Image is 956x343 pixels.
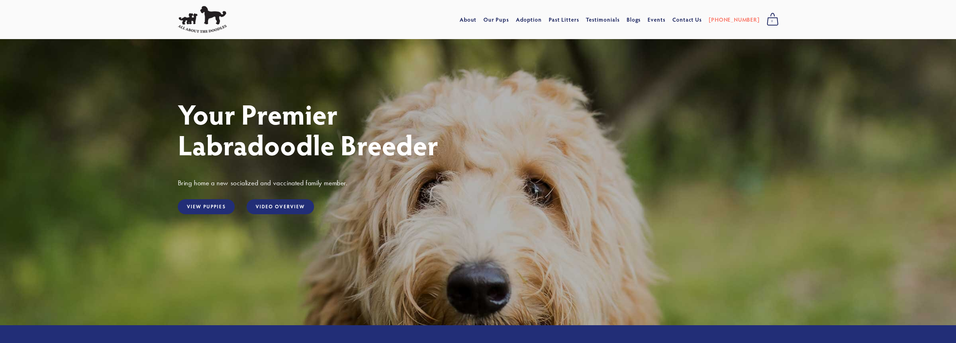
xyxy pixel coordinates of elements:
a: Video Overview [247,199,314,214]
a: Blogs [627,13,641,26]
a: Past Litters [549,16,579,23]
a: Contact Us [672,13,702,26]
h3: Bring home a new socialized and vaccinated family member. [178,178,779,187]
a: Our Pups [483,13,509,26]
a: Events [648,13,665,26]
a: [PHONE_NUMBER] [709,13,759,26]
a: Adoption [516,13,542,26]
a: 0 items in cart [763,11,782,28]
a: Testimonials [586,13,620,26]
span: 0 [767,17,779,26]
h1: Your Premier Labradoodle Breeder [178,98,779,160]
a: View Puppies [178,199,235,214]
img: All About The Doodles [178,6,227,33]
a: About [460,13,477,26]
